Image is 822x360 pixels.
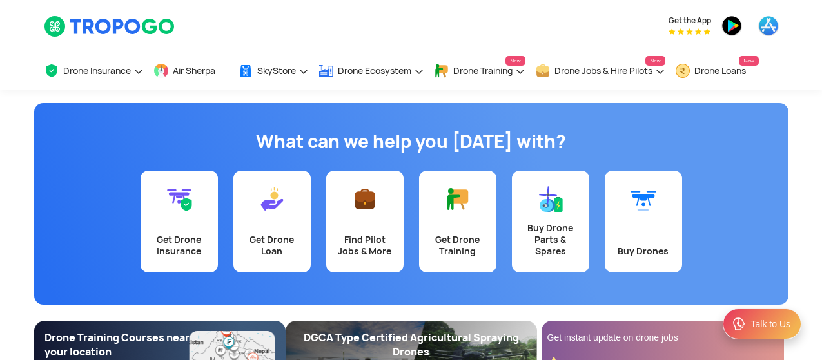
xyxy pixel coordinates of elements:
[427,234,489,257] div: Get Drone Training
[631,186,656,212] img: Buy Drones
[520,222,582,257] div: Buy Drone Parts & Spares
[326,171,404,272] a: Find Pilot Jobs & More
[334,234,396,257] div: Find Pilot Jobs & More
[352,186,378,212] img: Find Pilot Jobs & More
[538,186,563,212] img: Buy Drone Parts & Spares
[669,15,711,26] span: Get the App
[44,15,176,37] img: TropoGo Logo
[173,66,215,76] span: Air Sherpa
[512,171,589,272] a: Buy Drone Parts & Spares
[675,52,759,90] a: Drone LoansNew
[554,66,652,76] span: Drone Jobs & Hire Pilots
[419,171,496,272] a: Get Drone Training
[731,316,747,332] img: ic_Support.svg
[296,331,527,359] div: DGCA Type Certified Agricultural Spraying Drones
[318,52,424,90] a: Drone Ecosystem
[166,186,192,212] img: Get Drone Insurance
[233,171,311,272] a: Get Drone Loan
[434,52,525,90] a: Drone TrainingNew
[739,56,758,66] span: New
[148,234,210,257] div: Get Drone Insurance
[238,52,309,90] a: SkyStore
[645,56,665,66] span: New
[535,52,665,90] a: Drone Jobs & Hire PilotsNew
[453,66,513,76] span: Drone Training
[612,245,674,257] div: Buy Drones
[547,331,778,344] div: Get instant update on drone jobs
[153,52,228,90] a: Air Sherpa
[257,66,296,76] span: SkyStore
[751,317,790,330] div: Talk to Us
[694,66,746,76] span: Drone Loans
[44,331,190,359] div: Drone Training Courses near your location
[445,186,471,212] img: Get Drone Training
[505,56,525,66] span: New
[605,171,682,272] a: Buy Drones
[44,129,779,155] h1: What can we help you [DATE] with?
[758,15,779,36] img: appstore
[669,28,710,35] img: App Raking
[241,234,303,257] div: Get Drone Loan
[63,66,131,76] span: Drone Insurance
[141,171,218,272] a: Get Drone Insurance
[44,52,144,90] a: Drone Insurance
[259,186,285,212] img: Get Drone Loan
[721,15,742,36] img: playstore
[338,66,411,76] span: Drone Ecosystem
